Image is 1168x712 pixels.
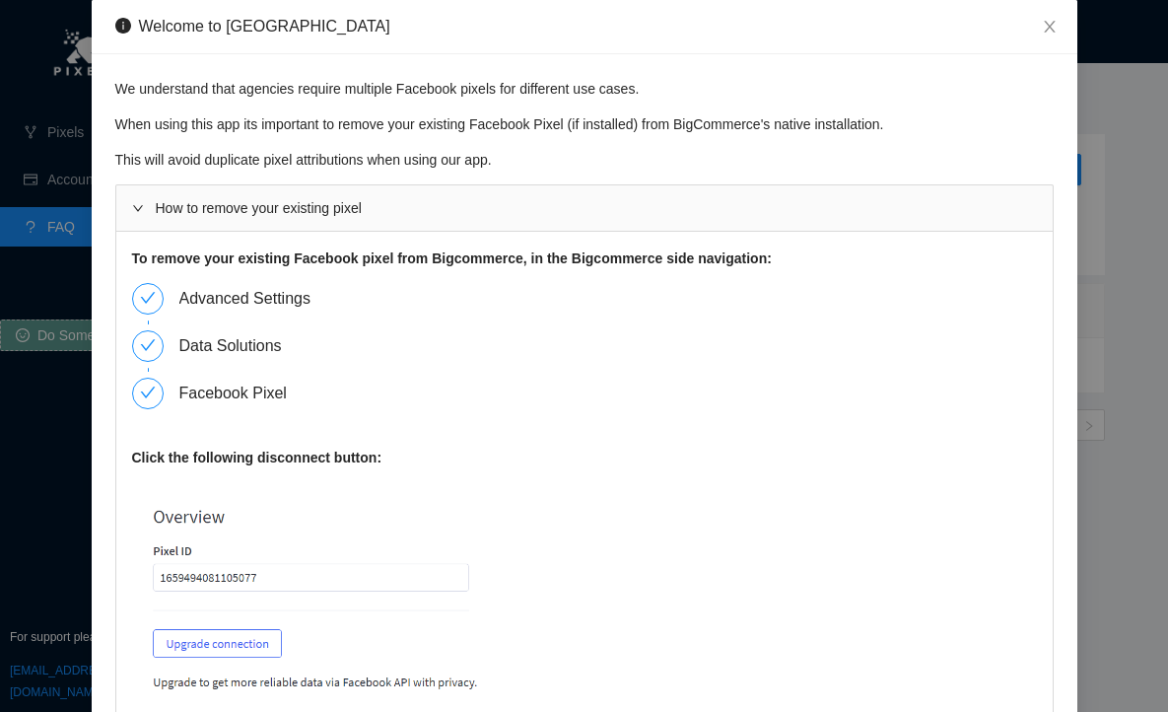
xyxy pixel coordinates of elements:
[140,337,156,353] span: check
[179,330,298,362] div: Data Solutions
[115,113,1054,135] p: When using this app its important to remove your existing Facebook Pixel (if installed) from BigC...
[140,385,156,400] span: check
[132,450,382,465] b: Click the following disconnect button:
[132,190,144,214] span: right
[179,283,326,315] div: Advanced Settings
[1042,19,1058,35] span: close
[139,16,390,37] div: Welcome to [GEOGRAPHIC_DATA]
[116,185,1053,231] div: rightHow to remove your existing pixel
[132,250,772,266] b: To remove your existing Facebook pixel from Bigcommerce, in the Bigcommerce side navigation:
[115,78,1054,100] p: We understand that agencies require multiple Facebook pixels for different use cases.
[115,149,1054,171] p: This will avoid duplicate pixel attributions when using our app.
[140,290,156,306] span: check
[115,18,131,34] span: info-circle
[156,200,362,216] span: How to remove your existing pixel
[179,378,303,409] div: Facebook Pixel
